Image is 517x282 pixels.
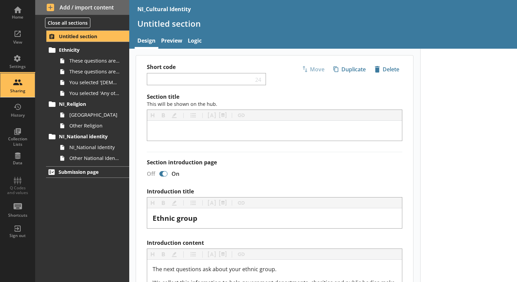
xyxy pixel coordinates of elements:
a: Submission page [46,166,129,178]
label: Short code [147,64,275,71]
li: NI_National identityNI_National IdentityOther National Identity [49,131,129,164]
a: These questions are about your ethnic group, 2 of 2. [57,66,129,77]
span: Other Religion [69,122,120,129]
a: Other Religion [57,120,129,131]
a: These questions are about your ethnic group,1 of 2. [57,55,129,66]
div: Off [141,170,158,178]
button: Delete [372,64,402,75]
a: You selected '[DEMOGRAPHIC_DATA]'. [57,77,129,88]
div: Collection Lists [6,136,29,147]
div: Introduction title [153,214,397,223]
span: Ethnic group [153,213,197,223]
span: You selected '[DEMOGRAPHIC_DATA]'. [69,79,120,86]
span: These questions are about your ethnic group,1 of 2. [69,57,120,64]
a: Logic [185,34,204,49]
a: Preview [158,34,185,49]
a: NI_National identity [46,131,129,142]
div: NI_Cultural Identity [137,5,191,13]
li: EthnicityThese questions are about your ethnic group,1 of 2.These questions are about your ethnic... [49,45,129,99]
div: History [6,113,29,118]
span: 24 [254,76,263,83]
a: NI_National Identity [57,142,129,153]
label: Section introduction page [147,159,402,166]
label: Introduction title [147,188,402,195]
span: NI_National identity [59,133,117,140]
span: Ethnicity [59,47,117,53]
span: Section title [147,93,217,108]
label: Introduction content [147,239,402,246]
span: You selected 'Any other ethnic group'. [69,90,120,96]
button: Duplicate [330,64,369,75]
span: Submission page [59,169,117,175]
div: [object Object] [153,126,397,135]
span: These questions are about your ethnic group, 2 of 2. [69,68,120,75]
a: You selected 'Any other ethnic group'. [57,88,129,99]
a: NI_Religion [46,99,129,110]
div: Home [6,15,29,20]
span: NI_Religion [59,101,117,107]
span: Other National Identity [69,155,120,161]
span: Duplicate [331,64,368,75]
span: The next questions ask about your ethnic group. [153,265,276,273]
div: On [169,170,185,178]
span: Add / import content [47,4,118,11]
a: Other National Identity [57,153,129,164]
a: Design [135,34,158,49]
a: [GEOGRAPHIC_DATA] [57,110,129,120]
h1: Untitled section [137,18,509,29]
button: Close all sections [45,18,90,28]
span: NI_National Identity [69,144,120,150]
a: Ethnicity [46,45,129,55]
div: View [6,40,29,45]
span: Untitled section [59,33,117,40]
a: Untitled section [46,30,129,42]
li: Untitled sectionEthnicityThese questions are about your ethnic group,1 of 2.These questions are a... [35,30,129,163]
div: Shortcuts [6,213,29,218]
div: Sign out [6,233,29,238]
div: Sharing [6,88,29,94]
span: This will be shown on the hub. [147,101,217,107]
span: [GEOGRAPHIC_DATA] [69,112,120,118]
li: NI_Religion[GEOGRAPHIC_DATA]Other Religion [49,99,129,131]
div: Data [6,160,29,166]
div: Settings [6,64,29,69]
